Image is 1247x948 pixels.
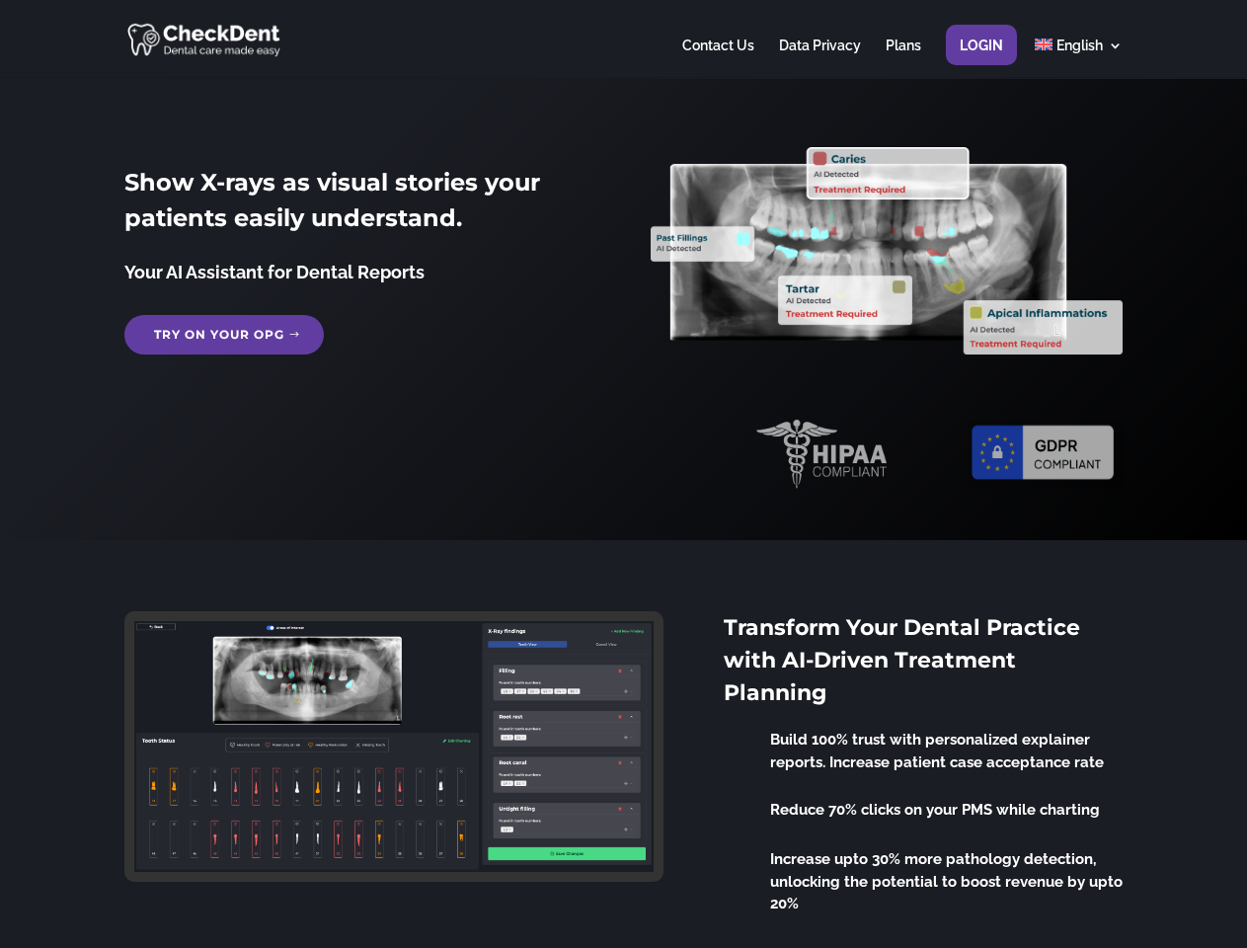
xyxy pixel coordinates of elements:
img: CheckDent AI [127,20,282,58]
a: Login [960,39,1003,77]
span: Increase upto 30% more pathology detection, unlocking the potential to boost revenue by upto 20% [770,850,1123,912]
a: Data Privacy [779,39,861,77]
a: Plans [886,39,921,77]
a: Try on your OPG [124,315,324,355]
span: English [1056,38,1103,53]
span: Your AI Assistant for Dental Reports [124,262,425,282]
span: Build 100% trust with personalized explainer reports. Increase patient case acceptance rate [770,731,1104,771]
img: X_Ray_annotated [651,147,1122,355]
a: English [1035,39,1123,77]
span: Reduce 70% clicks on your PMS while charting [770,801,1100,819]
h2: Show X-rays as visual stories your patients easily understand. [124,165,595,246]
span: Transform Your Dental Practice with AI-Driven Treatment Planning [724,614,1080,706]
a: Contact Us [682,39,754,77]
